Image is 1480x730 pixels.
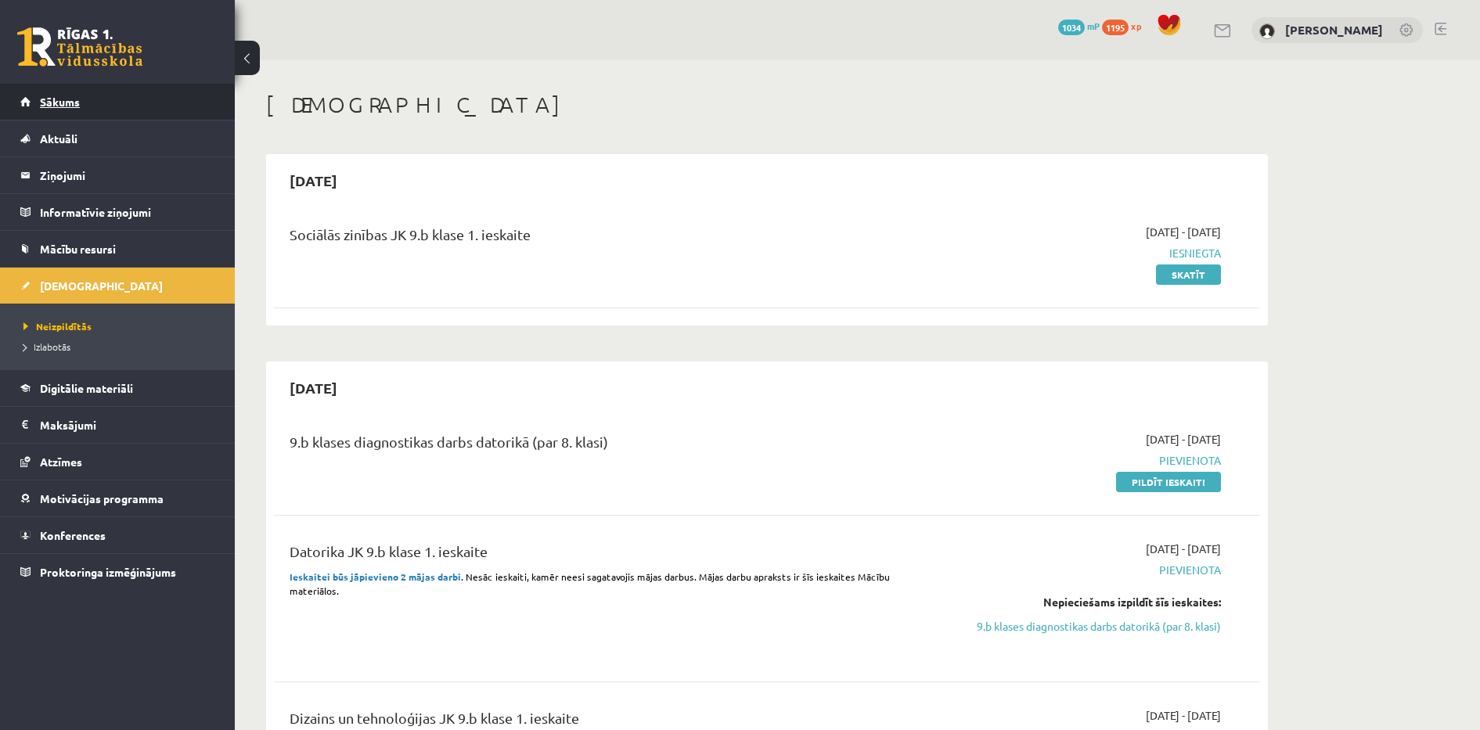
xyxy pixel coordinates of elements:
a: Izlabotās [23,340,219,354]
a: Skatīt [1156,264,1221,285]
span: Pievienota [926,562,1221,578]
a: Mācību resursi [20,231,215,267]
a: Ziņojumi [20,157,215,193]
legend: Informatīvie ziņojumi [40,194,215,230]
span: Izlabotās [23,340,70,353]
span: Digitālie materiāli [40,381,133,395]
span: Sākums [40,95,80,109]
span: Atzīmes [40,455,82,469]
legend: Maksājumi [40,407,215,443]
a: Informatīvie ziņojumi [20,194,215,230]
a: 1195 xp [1102,20,1149,32]
span: Motivācijas programma [40,491,164,505]
span: 1195 [1102,20,1129,35]
h2: [DATE] [274,369,353,406]
span: Konferences [40,528,106,542]
a: Proktoringa izmēģinājums [20,554,215,590]
span: xp [1131,20,1141,32]
strong: Ieskaitei būs jāpievieno 2 mājas darbi [290,570,461,583]
div: Nepieciešams izpildīt šīs ieskaites: [926,594,1221,610]
span: [DATE] - [DATE] [1146,541,1221,557]
div: 9.b klases diagnostikas darbs datorikā (par 8. klasi) [290,431,902,460]
a: Sākums [20,84,215,120]
a: Maksājumi [20,407,215,443]
a: Konferences [20,517,215,553]
a: Motivācijas programma [20,480,215,516]
span: [DATE] - [DATE] [1146,431,1221,448]
span: Proktoringa izmēģinājums [40,565,176,579]
h2: [DATE] [274,162,353,199]
span: . Nesāc ieskaiti, kamēr neesi sagatavojis mājas darbus. Mājas darbu apraksts ir šīs ieskaites Māc... [290,570,890,597]
h1: [DEMOGRAPHIC_DATA] [266,92,1268,118]
div: Sociālās zinības JK 9.b klase 1. ieskaite [290,224,902,253]
a: Pildīt ieskaiti [1116,472,1221,492]
a: [DEMOGRAPHIC_DATA] [20,268,215,304]
div: Datorika JK 9.b klase 1. ieskaite [290,541,902,570]
a: Neizpildītās [23,319,219,333]
span: 1034 [1058,20,1085,35]
span: Pievienota [926,452,1221,469]
a: [PERSON_NAME] [1285,22,1383,38]
a: 9.b klases diagnostikas darbs datorikā (par 8. klasi) [926,618,1221,635]
span: [DATE] - [DATE] [1146,224,1221,240]
a: Rīgas 1. Tālmācības vidusskola [17,27,142,67]
a: Atzīmes [20,444,215,480]
span: Iesniegta [926,245,1221,261]
img: Maksims Nevedomijs [1259,23,1275,39]
a: Aktuāli [20,120,215,156]
a: 1034 mP [1058,20,1100,32]
span: [DATE] - [DATE] [1146,707,1221,724]
span: mP [1087,20,1100,32]
a: Digitālie materiāli [20,370,215,406]
legend: Ziņojumi [40,157,215,193]
span: [DEMOGRAPHIC_DATA] [40,279,163,293]
span: Neizpildītās [23,320,92,333]
span: Mācību resursi [40,242,116,256]
span: Aktuāli [40,131,77,146]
